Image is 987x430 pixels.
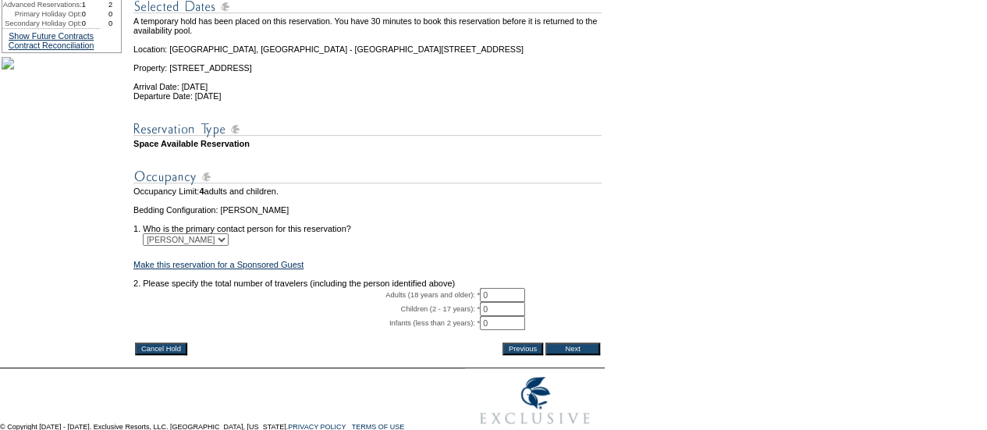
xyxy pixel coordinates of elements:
td: Infants (less than 2 years): * [133,316,480,330]
input: Cancel Hold [135,343,187,355]
a: Show Future Contracts [9,31,94,41]
td: Bedding Configuration: [PERSON_NAME] [133,205,602,215]
td: Secondary Holiday Opt: [2,19,82,28]
a: Contract Reconciliation [9,41,94,50]
td: Departure Date: [DATE] [133,91,602,101]
td: Occupancy Limit: adults and children. [133,187,602,196]
td: 0 [100,9,121,19]
span: 4 [199,187,204,196]
td: Primary Holiday Opt: [2,9,82,19]
td: 2. Please specify the total number of travelers (including the person identified above) [133,279,602,288]
td: 1. Who is the primary contact person for this reservation? [133,215,602,233]
td: Children (2 - 17 years): * [133,302,480,316]
input: Previous [502,343,543,355]
td: Space Available Reservation [133,139,602,148]
td: Arrival Date: [DATE] [133,73,602,91]
td: 0 [100,19,121,28]
input: Next [545,343,600,355]
td: 0 [82,9,101,19]
img: Shot-20-028.jpg [2,57,14,69]
a: Make this reservation for a Sponsored Guest [133,260,304,269]
td: Property: [STREET_ADDRESS] [133,54,602,73]
img: subTtlResType.gif [133,119,602,139]
img: subTtlOccupancy.gif [133,167,602,187]
td: Location: [GEOGRAPHIC_DATA], [GEOGRAPHIC_DATA] - [GEOGRAPHIC_DATA][STREET_ADDRESS] [133,35,602,54]
td: Adults (18 years and older): * [133,288,480,302]
td: A temporary hold has been placed on this reservation. You have 30 minutes to book this reservatio... [133,16,602,35]
td: 0 [82,19,101,28]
